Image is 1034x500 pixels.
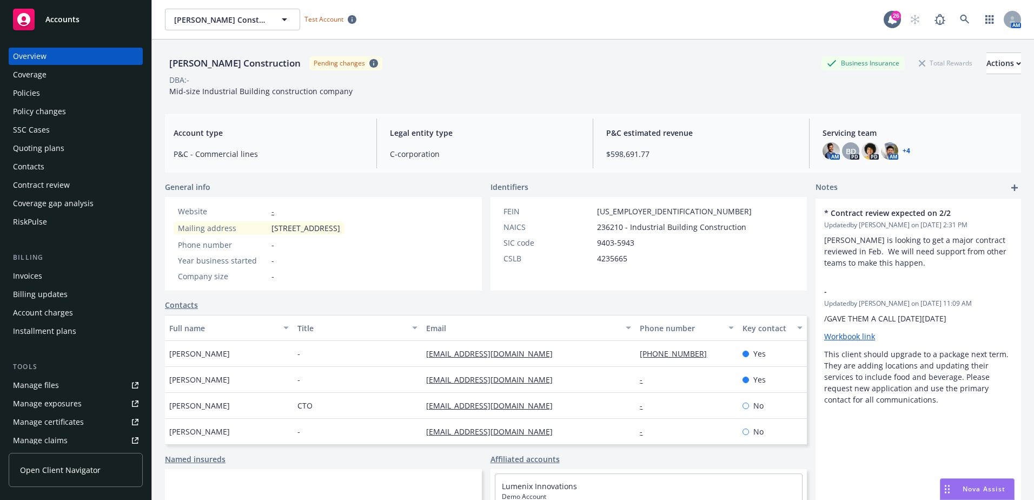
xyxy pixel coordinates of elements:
span: Yes [753,348,766,359]
span: * Contract review expected on 2/2 [824,207,984,219]
a: Report a Bug [929,9,951,30]
a: Switch app [979,9,1000,30]
div: Full name [169,323,277,334]
div: Actions [986,53,1021,74]
span: Mid-size Industrial Building construction company [169,86,353,96]
a: +4 [903,148,910,154]
a: Workbook link [824,331,875,341]
a: Manage exposures [9,395,143,412]
div: SSC Cases [13,121,50,139]
div: Drag to move [940,479,954,499]
span: - [824,286,984,297]
a: Search [954,9,976,30]
button: Nova Assist [940,478,1015,500]
a: [EMAIL_ADDRESS][DOMAIN_NAME] [426,400,561,411]
div: [PERSON_NAME] Construction [165,56,305,70]
a: SSC Cases [9,121,143,139]
a: RiskPulse [9,213,143,231]
a: Contacts [165,299,198,311]
span: Accounts [45,15,79,24]
span: [PERSON_NAME] [169,426,230,437]
div: -Updatedby [PERSON_NAME] on [DATE] 11:09 AM/GAVE THEM A CALL [DATE][DATE]Workbook linkThis client... [816,277,1021,414]
div: Contacts [13,158,44,175]
a: [EMAIL_ADDRESS][DOMAIN_NAME] [426,348,561,359]
a: add [1008,181,1021,194]
img: photo [881,142,898,160]
div: Mailing address [178,222,267,234]
span: Pending changes [309,56,382,70]
span: [STREET_ADDRESS] [271,222,340,234]
span: [PERSON_NAME] is looking to get a major contract reviewed in Feb. We will need support from other... [824,235,1009,268]
span: Account type [174,127,363,139]
a: Accounts [9,4,143,35]
span: 4235665 [597,253,627,264]
span: [PERSON_NAME] [169,400,230,411]
span: CTO [297,400,313,411]
span: - [271,255,274,266]
div: Billing updates [13,286,68,303]
a: Contract review [9,176,143,194]
div: Installment plans [13,323,76,340]
div: SIC code [503,237,593,248]
button: Full name [165,315,293,341]
span: - [271,239,274,251]
a: Lumenix Innovations [502,481,577,491]
span: 9403-5943 [597,237,634,248]
span: 236210 - Industrial Building Construction [597,221,746,233]
div: Manage files [13,377,59,394]
a: Affiliated accounts [491,453,560,465]
div: Manage certificates [13,413,84,431]
div: Billing [9,252,143,263]
span: Updated by [PERSON_NAME] on [DATE] 2:31 PM [824,220,1012,230]
p: /GAVE THEM A CALL [DATE][DATE] [824,313,1012,324]
a: Start snowing [904,9,926,30]
span: Notes [816,181,838,194]
button: Key contact [738,315,807,341]
button: Phone number [635,315,738,341]
div: Phone number [640,323,722,334]
div: Title [297,323,405,334]
div: Coverage gap analysis [13,195,94,212]
a: Manage claims [9,432,143,449]
a: Named insureds [165,453,226,465]
div: Quoting plans [13,140,64,157]
a: Installment plans [9,323,143,340]
div: Manage exposures [13,395,82,412]
span: [PERSON_NAME] [169,374,230,385]
div: DBA: - [169,74,189,85]
a: - [640,426,651,437]
button: Actions [986,52,1021,74]
button: Title [293,315,421,341]
div: Coverage [13,66,47,83]
div: Email [426,323,620,334]
div: CSLB [503,253,593,264]
a: Manage certificates [9,413,143,431]
span: [PERSON_NAME] Construction [174,14,268,25]
a: Coverage [9,66,143,83]
div: RiskPulse [13,213,47,231]
span: Identifiers [491,181,528,193]
span: General info [165,181,210,193]
div: Tools [9,361,143,372]
div: Total Rewards [913,56,978,70]
span: Nova Assist [963,484,1005,494]
a: - [640,400,651,411]
a: Contacts [9,158,143,175]
div: Overview [13,48,47,65]
span: Servicing team [823,127,1012,139]
div: FEIN [503,206,593,217]
span: Test Account [300,14,361,25]
div: Invoices [13,267,42,285]
span: [US_EMPLOYER_IDENTIFICATION_NUMBER] [597,206,752,217]
span: No [753,400,764,411]
a: Manage files [9,377,143,394]
a: Billing updates [9,286,143,303]
div: Manage claims [13,432,68,449]
span: Yes [753,374,766,385]
button: Email [422,315,636,341]
a: - [271,206,274,216]
span: Legal entity type [390,127,580,139]
div: Contract review [13,176,70,194]
a: [EMAIL_ADDRESS][DOMAIN_NAME] [426,374,561,385]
